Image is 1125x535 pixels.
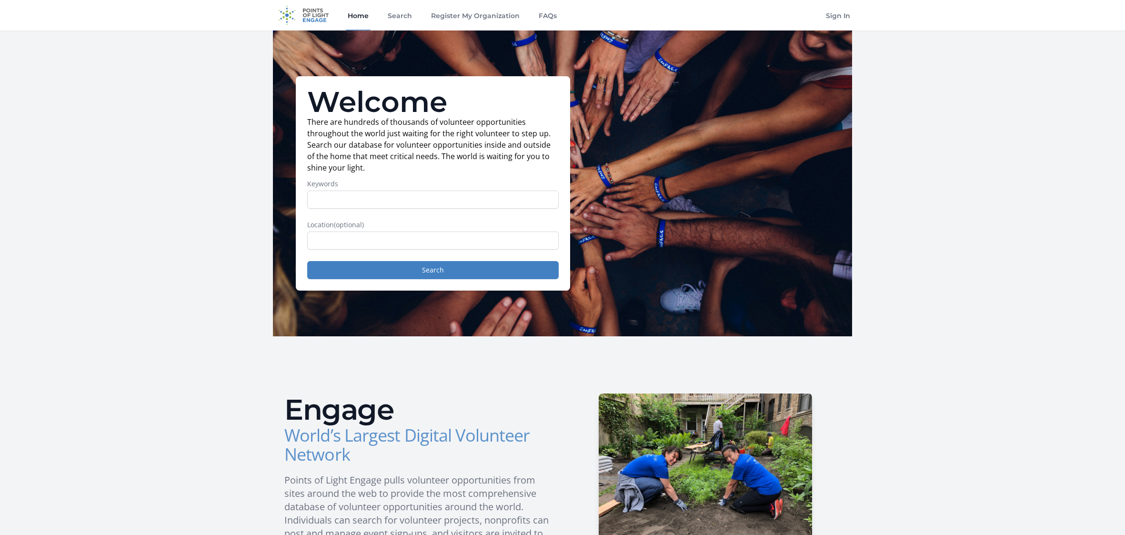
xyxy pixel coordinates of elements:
label: Location [307,220,559,230]
label: Keywords [307,179,559,189]
h2: Engage [284,395,555,424]
span: (optional) [334,220,364,229]
h3: World’s Largest Digital Volunteer Network [284,426,555,464]
h1: Welcome [307,88,559,116]
p: There are hundreds of thousands of volunteer opportunities throughout the world just waiting for ... [307,116,559,173]
button: Search [307,261,559,279]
